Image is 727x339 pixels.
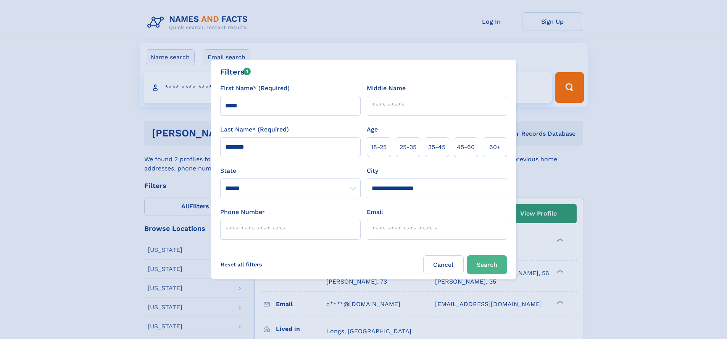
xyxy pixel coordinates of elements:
[489,143,501,152] span: 60+
[367,208,383,217] label: Email
[371,143,387,152] span: 18‑25
[220,125,289,134] label: Last Name* (Required)
[428,143,445,152] span: 35‑45
[220,166,361,175] label: State
[367,84,406,93] label: Middle Name
[367,166,378,175] label: City
[400,143,416,152] span: 25‑35
[457,143,475,152] span: 45‑60
[216,255,267,274] label: Reset all filters
[423,255,464,274] label: Cancel
[220,66,251,78] div: Filters
[220,84,290,93] label: First Name* (Required)
[220,208,265,217] label: Phone Number
[367,125,378,134] label: Age
[467,255,507,274] button: Search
